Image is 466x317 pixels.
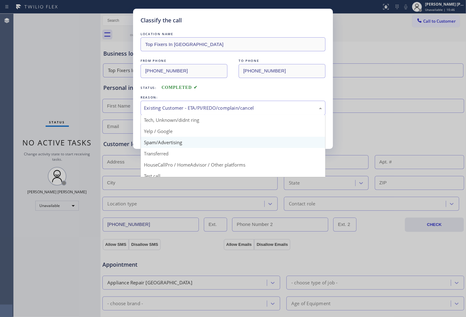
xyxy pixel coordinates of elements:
[141,159,325,170] div: HouseCallPro / HomeAdvisor / Other platforms
[239,57,325,64] div: TO PHONE
[144,104,322,112] div: Existing Customer - ETA/PI/REDO/complain/cancel
[141,85,157,90] span: Status:
[141,148,325,159] div: Transferred
[141,64,227,78] input: From phone
[141,94,325,101] div: REASON:
[141,114,325,126] div: Tech, Unknown/didnt ring
[141,170,325,181] div: Test call
[239,64,325,78] input: To phone
[141,57,227,64] div: FROM PHONE
[141,31,325,37] div: LOCATION NAME
[141,137,325,148] div: Spam/Advertising
[141,126,325,137] div: Yelp / Google
[162,85,198,90] span: COMPLETED
[141,16,182,25] h5: Classify the call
